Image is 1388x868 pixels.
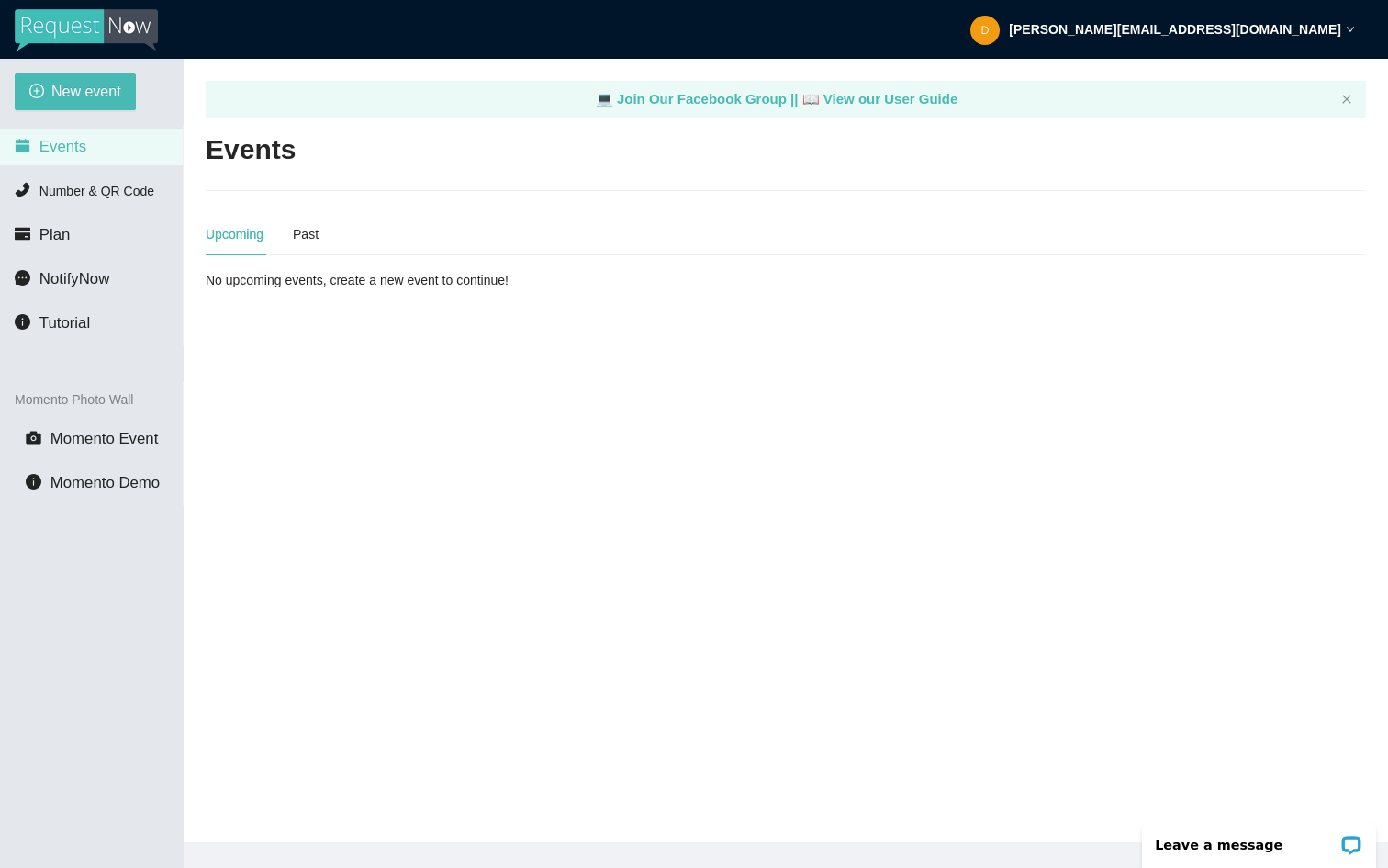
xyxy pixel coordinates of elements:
[1341,94,1352,105] span: close
[206,224,263,244] div: Upcoming
[15,270,30,286] span: message
[15,9,158,51] img: RequestNow
[15,73,136,110] button: plus-circleNew event
[39,314,90,332] span: Tutorial
[39,270,109,287] span: NotifyNow
[802,91,958,107] a: laptop View our User Guide
[15,138,30,153] span: calendar
[26,430,41,445] span: camera
[1130,810,1388,868] iframe: LiveChat chat widget
[206,131,296,169] h2: Events
[51,80,121,103] span: New event
[15,226,30,242] span: credit-card
[15,182,30,197] span: phone
[1341,94,1352,106] button: close
[15,314,30,330] span: info-circle
[50,474,160,491] span: Momento Demo
[596,91,802,107] a: laptop Join Our Facebook Group ||
[39,138,86,155] span: Events
[39,226,71,243] span: Plan
[50,430,159,447] span: Momento Event
[1346,25,1355,34] span: down
[29,84,44,101] span: plus-circle
[206,270,583,290] div: No upcoming events, create a new event to continue!
[293,224,319,244] div: Past
[39,184,154,198] span: Number & QR Code
[596,91,613,107] span: laptop
[26,474,41,490] span: info-circle
[802,91,820,107] span: laptop
[970,16,1000,45] img: 162d5fe6646d67e59dfd966329eb3ca4
[1009,22,1341,37] strong: [PERSON_NAME][EMAIL_ADDRESS][DOMAIN_NAME]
